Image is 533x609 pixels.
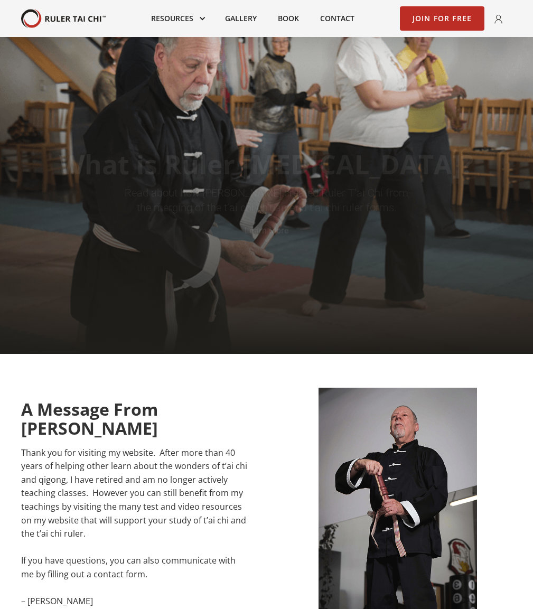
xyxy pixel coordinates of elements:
a: Book [267,7,310,30]
img: Your Brand Name [21,9,106,29]
h1: What is Ruler [MEDICAL_DATA]? [59,148,474,180]
h2: A Message From [PERSON_NAME] [21,400,250,438]
a: home [21,9,106,29]
p: Thank you for visiting my website. After more than 40 years of helping other learn about the wond... [21,446,250,608]
a: Join for Free [400,6,485,31]
a: Learn More [245,226,289,236]
div: Resources [141,7,214,30]
p: Read about how [PERSON_NAME] created Ruler T’ai Chi from the merging of the t’ai chi ch’uan and t... [122,185,411,215]
a: Contact [310,7,365,30]
img: chevron pointing down [264,236,269,242]
a: Gallery [214,7,267,30]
